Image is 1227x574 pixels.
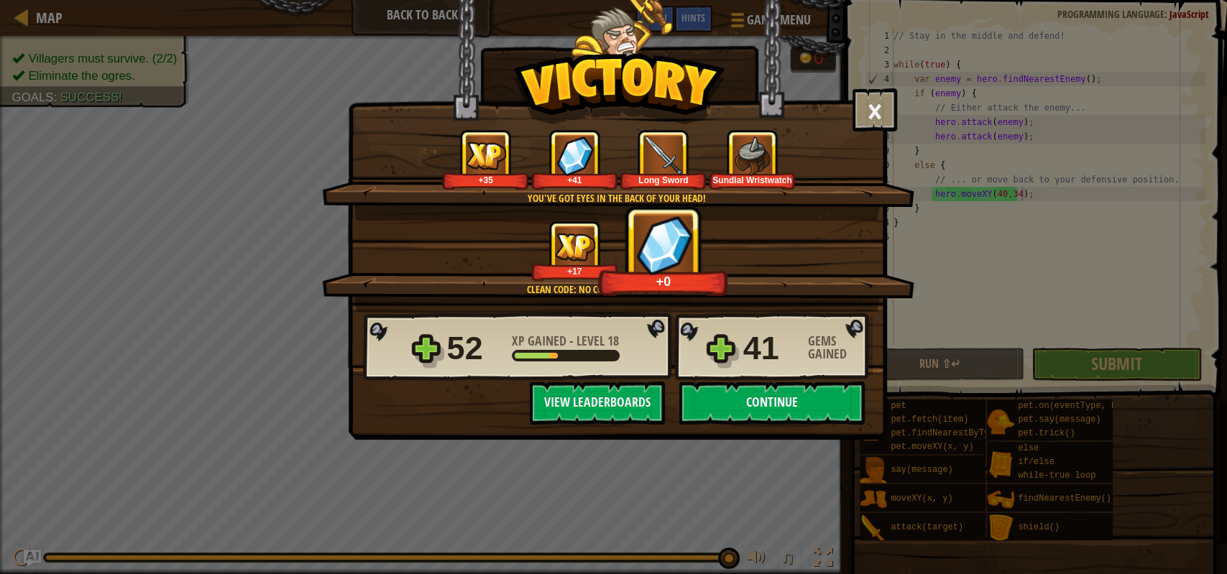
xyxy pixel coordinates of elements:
[574,332,607,350] span: Level
[534,266,615,277] div: +17
[447,325,503,371] div: 52
[602,273,725,290] div: +0
[390,191,844,205] div: You've got eyes in the back of your head!
[466,142,506,170] img: XP Gained
[808,335,873,361] div: Gems Gained
[390,282,844,297] div: Clean code: no code errors or warnings.
[607,332,619,350] span: 18
[530,381,665,425] button: View Leaderboards
[9,10,104,22] span: Hi. Need any help?
[512,335,619,348] div: -
[743,325,799,371] div: 41
[732,136,772,175] img: New Item
[635,214,692,274] img: Gems Gained
[534,175,615,185] div: +41
[853,88,897,131] button: ×
[555,233,595,261] img: XP Gained
[644,136,684,175] img: New Item
[556,136,594,175] img: Gems Gained
[445,175,526,185] div: +35
[512,332,569,350] span: XP Gained
[712,175,793,185] div: Sundial Wristwatch
[513,53,725,125] img: Victory
[679,381,865,425] button: Continue
[622,175,704,185] div: Long Sword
